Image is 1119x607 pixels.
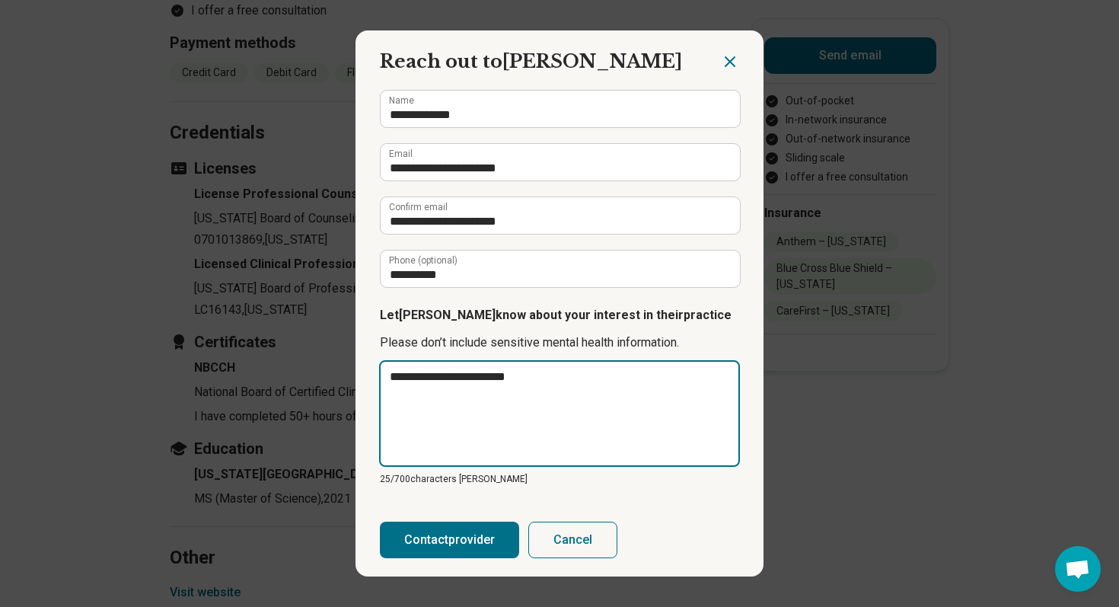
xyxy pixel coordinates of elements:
[380,522,519,558] button: Contactprovider
[528,522,617,558] button: Cancel
[389,203,448,212] label: Confirm email
[389,256,457,265] label: Phone (optional)
[389,96,414,105] label: Name
[380,50,682,72] span: Reach out to [PERSON_NAME]
[380,472,739,486] p: 25/ 700 characters [PERSON_NAME]
[389,149,413,158] label: Email
[380,306,739,324] p: Let [PERSON_NAME] know about your interest in their practice
[721,53,739,71] button: Close dialog
[380,334,739,352] p: Please don’t include sensitive mental health information.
